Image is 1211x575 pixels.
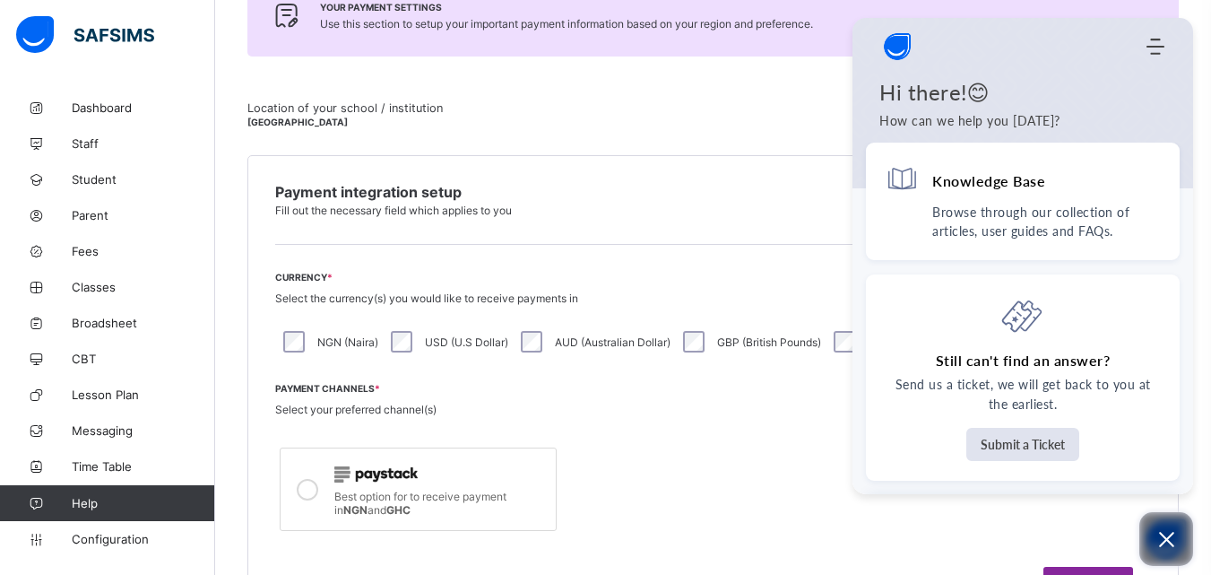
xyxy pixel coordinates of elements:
p: How can we help you today? [879,111,1166,131]
span: Configuration [72,532,214,546]
span: CBT [72,352,215,366]
span: Fees [72,244,215,258]
span: Parent [72,208,215,222]
span: Select the currency(s) you would like to receive payments in [275,292,578,305]
img: safsims [16,16,154,54]
span: Fill out the necessary field which applies to you [275,204,512,217]
span: Lesson Plan [72,388,215,402]
label: NGN (Naira) [317,335,378,349]
span: Your payment settings [320,2,813,13]
span: Classes [72,280,215,294]
h4: Knowledge Base [932,171,1045,190]
span: Help [72,496,214,510]
p: Browse through our collection of articles, user guides and FAQs. [932,203,1160,240]
span: Student [72,172,215,187]
span: Broadsheet [72,316,215,330]
b: NGN [343,503,368,517]
span: Location of your school / institution [247,101,1170,115]
span: Best option for to receive payment in and [334,490,506,517]
span: Time Table [72,459,215,474]
label: AUD (Australian Dollar) [555,335,670,349]
img: paystack.0b99254114f7d5403c0525f3550acd03.svg [334,466,418,483]
h1: Hi there!😊 [879,79,1166,106]
span: [GEOGRAPHIC_DATA] [247,117,348,127]
button: Open asap [1139,512,1193,566]
b: GHC [386,503,411,517]
span: Currency [275,272,1151,283]
div: Modules Menu [1144,38,1166,56]
span: Payment integration setup [275,183,1151,201]
label: GBP (British Pounds) [717,335,821,349]
p: Send us a ticket, we will get back to you at the earliest. [886,375,1160,414]
img: logo [879,29,915,65]
span: Use this section to setup your important payment information based on your region and preference. [320,17,813,30]
span: Messaging [72,423,215,438]
span: Select your preferred channel(s) [275,403,437,416]
span: Payment Channels [275,383,1151,394]
span: Company logo [879,29,915,65]
h4: Still can't find an answer? [936,351,1111,370]
label: USD (U.S Dollar) [425,335,508,349]
span: Dashboard [72,100,215,115]
button: Submit a Ticket [966,428,1079,461]
div: Knowledge BaseBrowse through our collection of articles, user guides and FAQs. [866,143,1180,260]
span: Staff [72,136,215,151]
